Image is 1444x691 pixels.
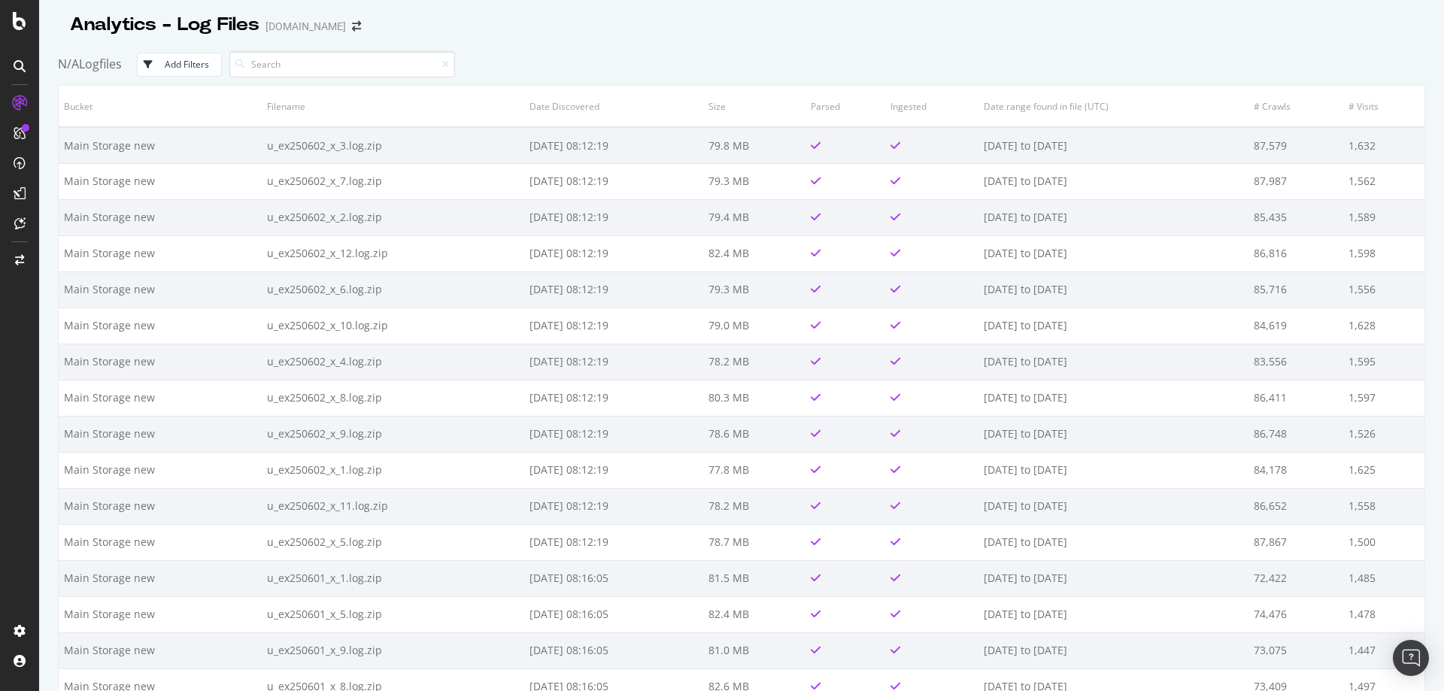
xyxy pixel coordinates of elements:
[978,596,1249,632] td: [DATE] to [DATE]
[703,344,805,380] td: 78.2 MB
[265,19,346,34] div: [DOMAIN_NAME]
[262,488,525,524] td: u_ex250602_x_11.log.zip
[1248,344,1343,380] td: 83,556
[1248,632,1343,668] td: 73,075
[59,632,262,668] td: Main Storage new
[524,86,703,127] th: Date Discovered
[1248,86,1343,127] th: # Crawls
[1393,640,1429,676] div: Open Intercom Messenger
[1343,596,1424,632] td: 1,478
[1343,271,1424,308] td: 1,556
[524,380,703,416] td: [DATE] 08:12:19
[703,596,805,632] td: 82.4 MB
[262,127,525,163] td: u_ex250602_x_3.log.zip
[978,452,1249,488] td: [DATE] to [DATE]
[1248,524,1343,560] td: 87,867
[703,235,805,271] td: 82.4 MB
[1343,127,1424,163] td: 1,632
[262,308,525,344] td: u_ex250602_x_10.log.zip
[1248,127,1343,163] td: 87,579
[1343,416,1424,452] td: 1,526
[1248,271,1343,308] td: 85,716
[1343,235,1424,271] td: 1,598
[59,163,262,199] td: Main Storage new
[978,199,1249,235] td: [DATE] to [DATE]
[978,235,1249,271] td: [DATE] to [DATE]
[1343,380,1424,416] td: 1,597
[262,271,525,308] td: u_ex250602_x_6.log.zip
[703,488,805,524] td: 78.2 MB
[1343,560,1424,596] td: 1,485
[59,560,262,596] td: Main Storage new
[262,235,525,271] td: u_ex250602_x_12.log.zip
[59,344,262,380] td: Main Storage new
[1343,86,1424,127] th: # Visits
[703,560,805,596] td: 81.5 MB
[59,488,262,524] td: Main Storage new
[1248,560,1343,596] td: 72,422
[1248,199,1343,235] td: 85,435
[1248,308,1343,344] td: 84,619
[1343,632,1424,668] td: 1,447
[59,524,262,560] td: Main Storage new
[703,524,805,560] td: 78.7 MB
[524,632,703,668] td: [DATE] 08:16:05
[59,452,262,488] td: Main Storage new
[978,308,1249,344] td: [DATE] to [DATE]
[58,56,79,72] span: N/A
[1343,524,1424,560] td: 1,500
[524,127,703,163] td: [DATE] 08:12:19
[978,380,1249,416] td: [DATE] to [DATE]
[978,560,1249,596] td: [DATE] to [DATE]
[59,127,262,163] td: Main Storage new
[703,271,805,308] td: 79.3 MB
[262,416,525,452] td: u_ex250602_x_9.log.zip
[59,86,262,127] th: Bucket
[524,560,703,596] td: [DATE] 08:16:05
[524,596,703,632] td: [DATE] 08:16:05
[137,53,222,77] button: Add Filters
[524,271,703,308] td: [DATE] 08:12:19
[59,596,262,632] td: Main Storage new
[1248,235,1343,271] td: 86,816
[262,163,525,199] td: u_ex250602_x_7.log.zip
[1343,452,1424,488] td: 1,625
[262,86,525,127] th: Filename
[703,380,805,416] td: 80.3 MB
[524,452,703,488] td: [DATE] 08:12:19
[524,163,703,199] td: [DATE] 08:12:19
[352,21,361,32] div: arrow-right-arrow-left
[885,86,978,127] th: Ingested
[229,51,455,77] input: Search
[978,163,1249,199] td: [DATE] to [DATE]
[524,524,703,560] td: [DATE] 08:12:19
[1343,163,1424,199] td: 1,562
[70,12,259,38] div: Analytics - Log Files
[703,416,805,452] td: 78.6 MB
[59,235,262,271] td: Main Storage new
[524,308,703,344] td: [DATE] 08:12:19
[524,416,703,452] td: [DATE] 08:12:19
[262,632,525,668] td: u_ex250601_x_9.log.zip
[703,163,805,199] td: 79.3 MB
[1248,452,1343,488] td: 84,178
[703,199,805,235] td: 79.4 MB
[59,416,262,452] td: Main Storage new
[805,86,885,127] th: Parsed
[978,127,1249,163] td: [DATE] to [DATE]
[978,524,1249,560] td: [DATE] to [DATE]
[262,344,525,380] td: u_ex250602_x_4.log.zip
[1248,596,1343,632] td: 74,476
[165,58,209,71] div: Add Filters
[703,86,805,127] th: Size
[262,560,525,596] td: u_ex250601_x_1.log.zip
[703,127,805,163] td: 79.8 MB
[262,199,525,235] td: u_ex250602_x_2.log.zip
[703,452,805,488] td: 77.8 MB
[978,86,1249,127] th: Date range found in file (UTC)
[1248,380,1343,416] td: 86,411
[1248,163,1343,199] td: 87,987
[262,596,525,632] td: u_ex250601_x_5.log.zip
[978,632,1249,668] td: [DATE] to [DATE]
[524,235,703,271] td: [DATE] 08:12:19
